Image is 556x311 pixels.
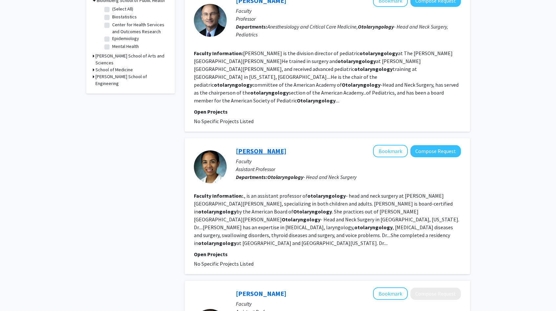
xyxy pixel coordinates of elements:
[95,53,168,66] h3: [PERSON_NAME] School of Arts and Sciences
[282,216,320,223] b: Otolaryngology
[198,240,237,246] b: otolaryngology
[194,260,254,267] span: No Specific Projects Listed
[236,23,448,38] span: Anesthesiology and Critical Care Medicine, - Head and Neck Surgery, Pediatrics
[373,287,408,300] button: Add Wojtek Mydlarz to Bookmarks
[194,50,459,104] fg-read-more: [PERSON_NAME] is the division director of pediatric at The [PERSON_NAME][GEOGRAPHIC_DATA][PERSON_...
[236,174,267,180] b: Departments:
[112,21,167,35] label: Center for Health Services and Outcomes Research
[360,50,398,56] b: otolaryngology
[198,208,237,215] b: otolaryngology
[194,118,254,124] span: No Specific Projects Listed
[194,192,459,246] fg-read-more: ., is an assistant professor of - head and neck surgery at [PERSON_NAME][GEOGRAPHIC_DATA][PERSON_...
[236,15,461,23] p: Professor
[236,23,267,30] b: Departments:
[236,157,461,165] p: Faculty
[214,81,252,88] b: otolaryngology
[236,289,286,298] a: [PERSON_NAME]
[307,192,346,199] b: otolaryngology
[236,147,286,155] a: [PERSON_NAME]
[112,13,137,20] label: Biostatistics
[354,66,393,72] b: otolaryngology
[358,23,394,30] b: Otolaryngology
[95,73,168,87] h3: [PERSON_NAME] School of Engineering
[297,97,336,104] b: Otolaryngology
[112,43,139,50] label: Mental Health
[5,281,28,306] iframe: Chat
[410,288,461,300] button: Compose Request to Wojtek Mydlarz
[267,174,357,180] span: - Head and Neck Surgery
[194,50,243,56] b: Faculty Information:
[112,6,133,12] label: (Select All)
[293,208,332,215] b: Otolaryngology
[342,81,381,88] b: Otolaryngology
[194,192,243,199] b: Faculty Information:
[95,66,133,73] h3: School of Medicine
[236,7,461,15] p: Faculty
[194,108,461,116] p: Open Projects
[267,174,303,180] b: Otolaryngology
[194,250,461,258] p: Open Projects
[410,145,461,157] button: Compose Request to Vinny Dhillon
[250,89,289,96] b: otolaryngology
[338,58,376,64] b: otolaryngology
[354,224,393,231] b: otolaryngology
[236,165,461,173] p: Assistant Professor
[373,145,408,157] button: Add Vinny Dhillon to Bookmarks
[236,300,461,308] p: Faculty
[112,35,139,42] label: Epidemiology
